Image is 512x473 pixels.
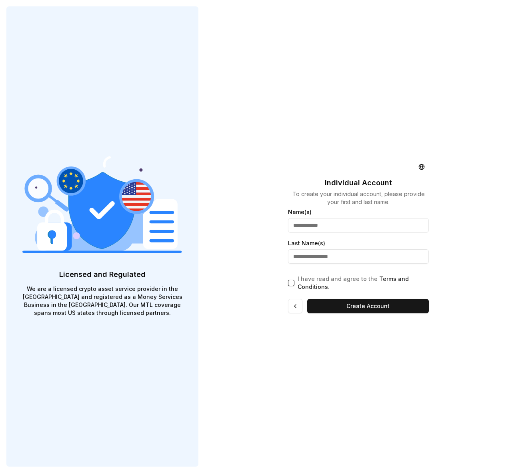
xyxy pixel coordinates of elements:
[288,241,429,246] p: Last Name(s)
[288,209,429,215] p: Name(s)
[288,190,429,206] p: To create your individual account, please provide your first and last name.
[325,177,392,188] p: Individual Account
[298,275,429,291] p: I have read and agree to the .
[22,285,182,317] p: We are a licensed crypto asset service provider in the [GEOGRAPHIC_DATA] and registered as a Mone...
[22,269,182,280] p: Licensed and Regulated
[307,299,429,313] button: Create Account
